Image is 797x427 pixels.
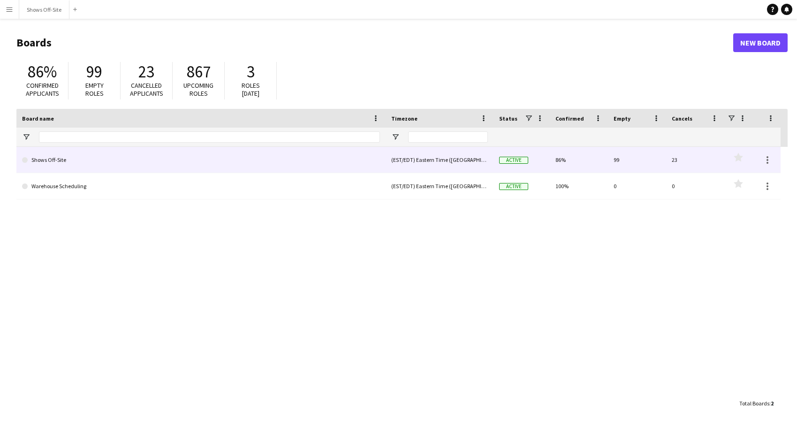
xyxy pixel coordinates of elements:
[22,115,54,122] span: Board name
[614,115,630,122] span: Empty
[183,81,213,98] span: Upcoming roles
[22,133,30,141] button: Open Filter Menu
[138,61,154,82] span: 23
[391,115,417,122] span: Timezone
[499,157,528,164] span: Active
[666,173,724,199] div: 0
[130,81,163,98] span: Cancelled applicants
[550,147,608,173] div: 86%
[555,115,584,122] span: Confirmed
[739,394,774,412] div: :
[22,173,380,199] a: Warehouse Scheduling
[608,147,666,173] div: 99
[22,147,380,173] a: Shows Off-Site
[85,81,104,98] span: Empty roles
[242,81,260,98] span: Roles [DATE]
[26,81,59,98] span: Confirmed applicants
[86,61,102,82] span: 99
[771,400,774,407] span: 2
[608,173,666,199] div: 0
[550,173,608,199] div: 100%
[733,33,788,52] a: New Board
[16,36,733,50] h1: Boards
[19,0,69,19] button: Shows Off-Site
[408,131,488,143] input: Timezone Filter Input
[28,61,57,82] span: 86%
[499,115,517,122] span: Status
[672,115,692,122] span: Cancels
[247,61,255,82] span: 3
[499,183,528,190] span: Active
[739,400,769,407] span: Total Boards
[39,131,380,143] input: Board name Filter Input
[386,147,493,173] div: (EST/EDT) Eastern Time ([GEOGRAPHIC_DATA] & [GEOGRAPHIC_DATA])
[666,147,724,173] div: 23
[391,133,400,141] button: Open Filter Menu
[386,173,493,199] div: (EST/EDT) Eastern Time ([GEOGRAPHIC_DATA] & [GEOGRAPHIC_DATA])
[187,61,211,82] span: 867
